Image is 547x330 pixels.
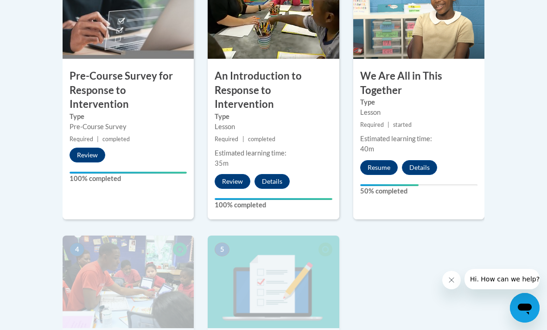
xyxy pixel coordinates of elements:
[70,136,93,143] span: Required
[393,121,412,128] span: started
[360,184,419,186] div: Your progress
[215,198,332,200] div: Your progress
[208,236,339,328] img: Course Image
[63,236,194,328] img: Course Image
[215,200,332,210] label: 100% completed
[215,112,332,122] label: Type
[388,121,389,128] span: |
[215,148,332,158] div: Estimated learning time:
[70,172,187,174] div: Your progress
[70,174,187,184] label: 100% completed
[70,112,187,122] label: Type
[97,136,99,143] span: |
[442,271,461,289] iframe: Close message
[402,160,437,175] button: Details
[360,134,477,144] div: Estimated learning time:
[70,122,187,132] div: Pre-Course Survey
[70,243,84,256] span: 4
[102,136,130,143] span: completed
[360,160,398,175] button: Resume
[215,122,332,132] div: Lesson
[360,186,477,196] label: 50% completed
[215,174,250,189] button: Review
[215,159,229,167] span: 35m
[360,145,374,153] span: 40m
[215,136,238,143] span: Required
[360,107,477,118] div: Lesson
[360,121,384,128] span: Required
[248,136,275,143] span: completed
[63,69,194,112] h3: Pre-Course Survey for Response to Intervention
[353,69,484,98] h3: We Are All in This Together
[360,97,477,107] label: Type
[464,269,540,289] iframe: Message from company
[510,293,540,323] iframe: Button to launch messaging window
[208,69,339,112] h3: An Introduction to Response to Intervention
[254,174,290,189] button: Details
[70,148,105,162] button: Review
[215,243,229,256] span: 5
[242,136,244,143] span: |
